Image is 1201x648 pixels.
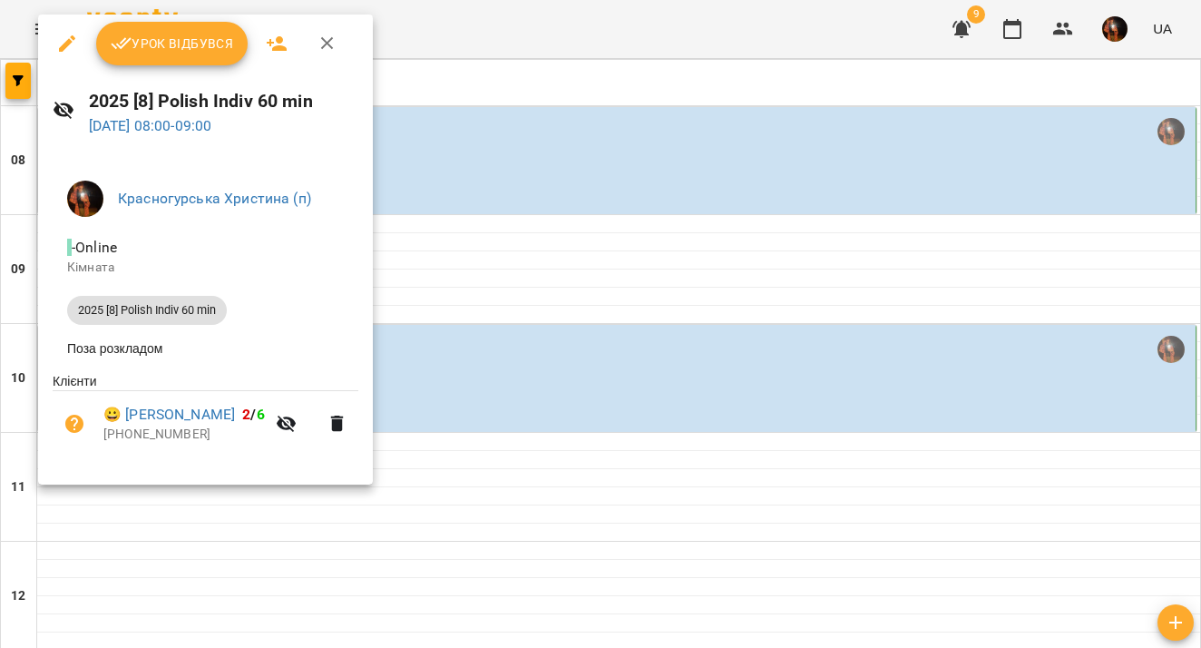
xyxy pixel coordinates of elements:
[67,239,121,256] span: - Online
[53,332,358,365] li: Поза розкладом
[118,190,311,207] a: Красногурська Христина (п)
[103,426,265,444] p: [PHONE_NUMBER]
[96,22,249,65] button: Урок відбувся
[111,33,234,54] span: Урок відбувся
[257,406,265,423] span: 6
[242,406,264,423] b: /
[53,402,96,446] button: Візит ще не сплачено. Додати оплату?
[67,302,227,319] span: 2025 [8] Polish Indiv 60 min
[67,181,103,217] img: 6e701af36e5fc41b3ad9d440b096a59c.jpg
[67,259,344,277] p: Кімната
[89,87,359,115] h6: 2025 [8] Polish Indiv 60 min
[103,404,235,426] a: 😀 [PERSON_NAME]
[89,117,212,134] a: [DATE] 08:00-09:00
[53,372,358,463] ul: Клієнти
[242,406,250,423] span: 2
